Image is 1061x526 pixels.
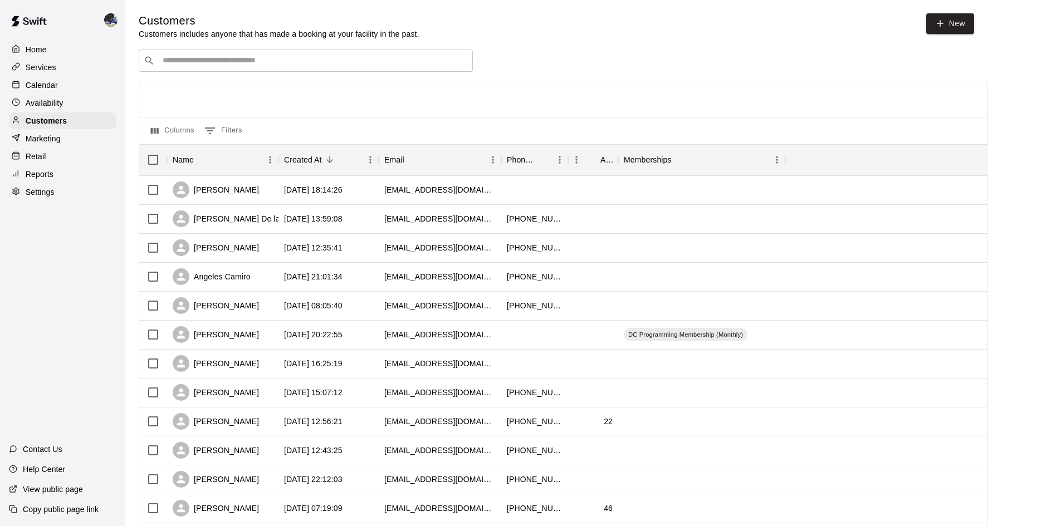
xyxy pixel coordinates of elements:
[384,474,496,485] div: will@crescent-canyon.com
[9,95,116,111] a: Availability
[284,184,343,195] div: 2025-09-16 18:14:26
[167,144,278,175] div: Name
[173,181,259,198] div: [PERSON_NAME]
[26,133,61,144] p: Marketing
[384,503,496,514] div: tkara99@aol.com
[139,50,473,72] div: Search customers by name or email
[384,213,496,224] div: priscillaaa0512@gmail.com
[194,152,209,168] button: Sort
[23,484,83,495] p: View public page
[507,271,563,282] div: +19096094760
[26,80,58,91] p: Calendar
[551,151,568,168] button: Menu
[600,144,613,175] div: Age
[284,271,343,282] div: 2025-09-15 21:01:34
[384,271,496,282] div: angelessmc16@gmail.com
[173,500,259,517] div: [PERSON_NAME]
[384,445,496,456] div: marcmweiss@gmail.com
[9,59,116,76] a: Services
[173,326,259,343] div: [PERSON_NAME]
[568,144,618,175] div: Age
[9,77,116,94] a: Calendar
[284,213,343,224] div: 2025-09-16 13:59:08
[507,144,536,175] div: Phone Number
[23,444,62,455] p: Contact Us
[278,144,379,175] div: Created At
[507,503,563,514] div: +18188021599
[284,474,343,485] div: 2025-08-31 22:12:03
[507,300,563,311] div: +17477326761
[926,13,974,34] a: New
[26,97,63,109] p: Availability
[9,148,116,165] a: Retail
[362,151,379,168] button: Menu
[384,144,404,175] div: Email
[26,44,47,55] p: Home
[104,13,118,27] img: Kevin Chandler
[501,144,568,175] div: Phone Number
[173,268,251,285] div: Angeles Camiro
[604,503,613,514] div: 46
[173,442,259,459] div: [PERSON_NAME]
[148,122,197,140] button: Select columns
[769,151,785,168] button: Menu
[536,152,551,168] button: Sort
[384,329,496,340] div: jackietherealtor@live.com
[624,328,747,341] div: DC Programming Membership (Monthly)
[507,213,563,224] div: +16268065739
[379,144,501,175] div: Email
[102,9,125,31] div: Kevin Chandler
[139,28,419,40] p: Customers includes anyone that has made a booking at your facility in the past.
[672,152,687,168] button: Sort
[26,62,56,73] p: Services
[384,184,496,195] div: jenballplyr@msn.com
[173,384,259,401] div: [PERSON_NAME]
[604,416,613,427] div: 22
[404,152,420,168] button: Sort
[262,151,278,168] button: Menu
[9,112,116,129] a: Customers
[9,184,116,200] a: Settings
[322,152,338,168] button: Sort
[26,115,67,126] p: Customers
[624,144,672,175] div: Memberships
[384,358,496,369] div: kaileep18@gmail.com
[202,122,245,140] button: Show filters
[507,416,563,427] div: +18052676626
[9,166,116,183] a: Reports
[384,387,496,398] div: gbfinkelstein@gmail.com
[507,242,563,253] div: +18059468606
[173,297,259,314] div: [PERSON_NAME]
[284,358,343,369] div: 2025-09-08 16:25:19
[284,503,343,514] div: 2025-08-31 07:19:09
[568,151,585,168] button: Menu
[173,355,259,372] div: [PERSON_NAME]
[284,445,343,456] div: 2025-09-03 12:43:25
[507,474,563,485] div: +13236333565
[384,300,496,311] div: kmgmachuca@icloud.com
[26,169,53,180] p: Reports
[23,504,99,515] p: Copy public page link
[284,416,343,427] div: 2025-09-08 12:56:21
[284,300,343,311] div: 2025-09-10 08:05:40
[9,130,116,147] a: Marketing
[618,144,785,175] div: Memberships
[507,387,563,398] div: +18182598199
[173,239,259,256] div: [PERSON_NAME]
[139,13,419,28] h5: Customers
[26,151,46,162] p: Retail
[485,151,501,168] button: Menu
[585,152,600,168] button: Sort
[9,41,116,58] a: Home
[284,329,343,340] div: 2025-09-08 20:22:55
[284,387,343,398] div: 2025-09-08 15:07:12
